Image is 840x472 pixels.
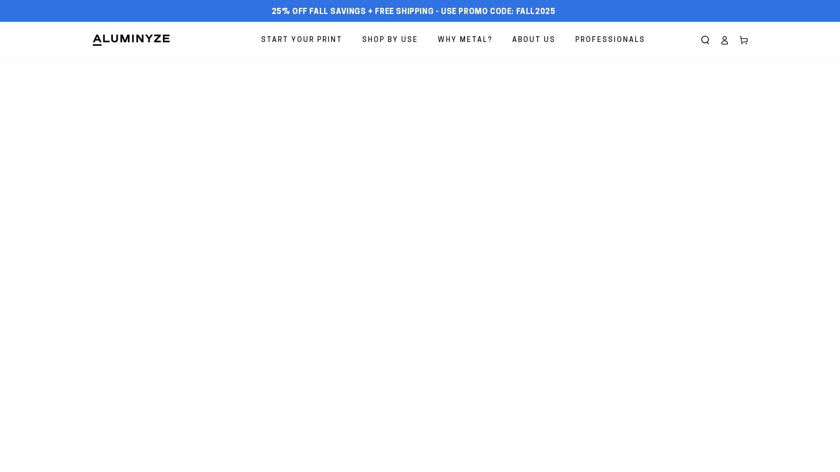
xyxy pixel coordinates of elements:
[512,34,556,47] span: About Us
[356,29,425,52] a: Shop By Use
[362,34,418,47] span: Shop By Use
[506,29,562,52] a: About Us
[696,31,715,50] summary: Search our site
[431,29,499,52] a: Why Metal?
[575,34,645,47] span: Professionals
[92,34,171,47] img: Aluminyze
[255,29,349,52] a: Start Your Print
[261,34,343,47] span: Start Your Print
[569,29,652,52] a: Professionals
[272,7,556,17] span: 25% off FALL Savings + Free Shipping - Use Promo Code: FALL2025
[438,34,493,47] span: Why Metal?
